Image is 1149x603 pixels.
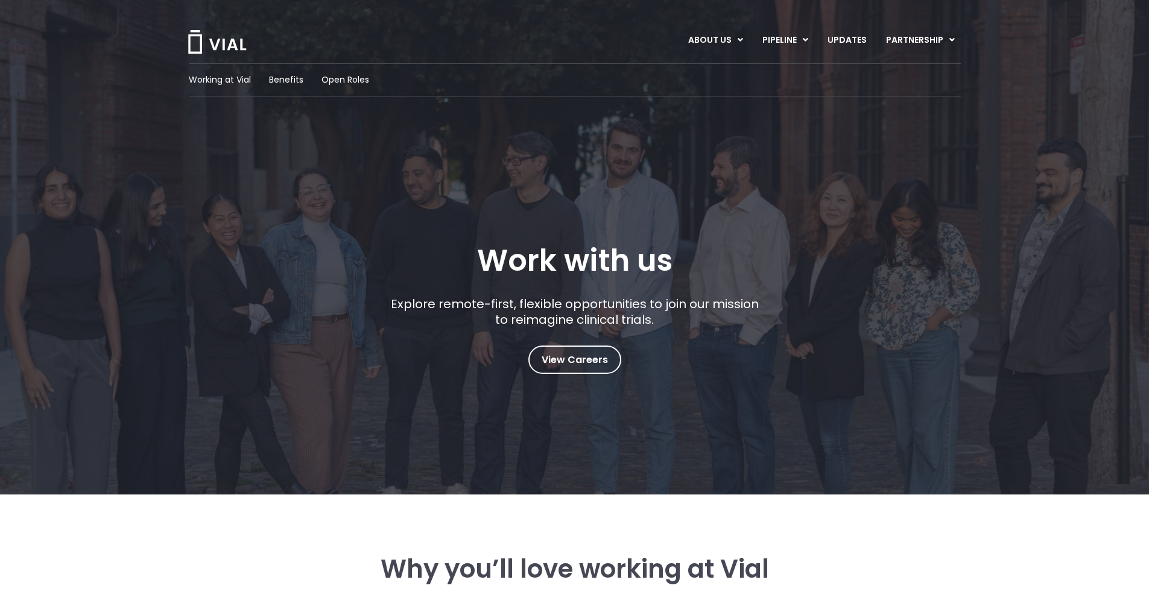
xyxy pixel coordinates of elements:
[255,555,895,584] h3: Why you’ll love working at Vial
[753,30,817,51] a: PIPELINEMenu Toggle
[876,30,964,51] a: PARTNERSHIPMenu Toggle
[818,30,876,51] a: UPDATES
[386,296,763,327] p: Explore remote-first, flexible opportunities to join our mission to reimagine clinical trials.
[528,346,621,374] a: View Careers
[187,30,247,54] img: Vial Logo
[189,74,251,86] a: Working at Vial
[321,74,369,86] a: Open Roles
[269,74,303,86] a: Benefits
[542,352,608,368] span: View Careers
[477,243,673,278] h1: Work with us
[679,30,752,51] a: ABOUT USMenu Toggle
